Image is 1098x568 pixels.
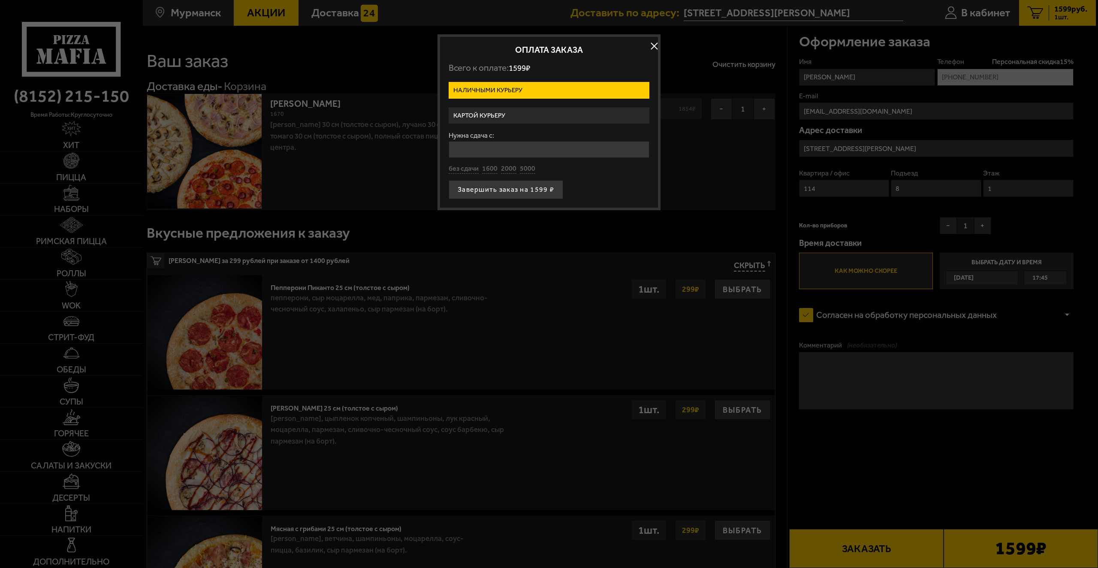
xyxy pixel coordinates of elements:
button: 5000 [520,164,535,174]
button: Завершить заказ на 1599 ₽ [449,180,563,199]
button: 2000 [501,164,516,174]
label: Наличными курьеру [449,82,649,99]
button: без сдачи [449,164,479,174]
h2: Оплата заказа [449,45,649,54]
label: Нужна сдача с: [449,132,649,139]
span: 1599 ₽ [509,63,530,73]
p: Всего к оплате: [449,63,649,73]
button: 1600 [482,164,498,174]
label: Картой курьеру [449,107,649,124]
